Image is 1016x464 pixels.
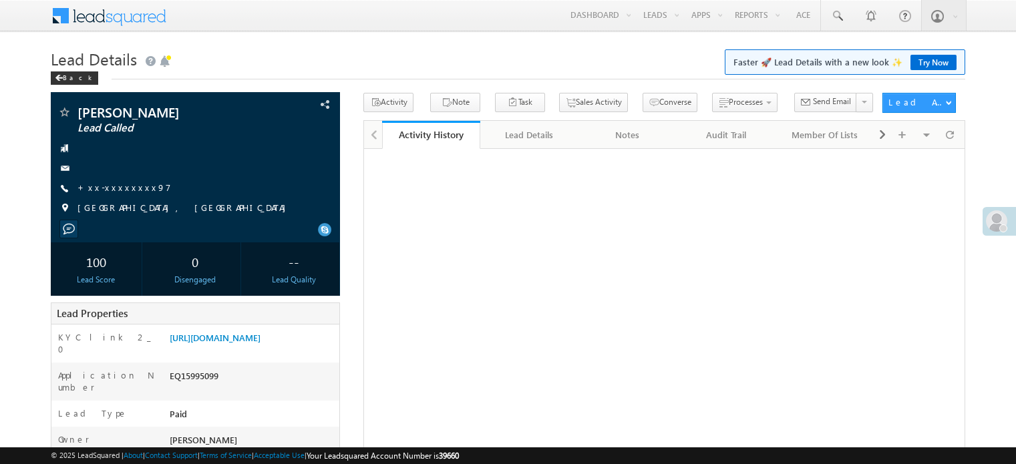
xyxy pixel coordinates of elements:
div: Lead Quality [252,274,336,286]
a: Try Now [910,55,957,70]
div: Lead Score [54,274,138,286]
span: Send Email [813,95,851,107]
a: Back [51,71,105,82]
div: 100 [54,249,138,274]
span: Lead Details [51,48,137,69]
a: Notes [579,121,677,149]
label: KYC link 2_0 [58,331,156,355]
label: Owner [58,433,90,445]
span: Faster 🚀 Lead Details with a new look ✨ [733,55,957,69]
a: Member Of Lists [776,121,874,149]
span: Lead Called [77,122,257,135]
label: Lead Type [58,407,128,419]
a: Terms of Service [200,451,252,459]
a: Lead Details [480,121,578,149]
div: Member Of Lists [787,127,862,143]
div: Notes [590,127,665,143]
span: [GEOGRAPHIC_DATA], [GEOGRAPHIC_DATA] [77,202,293,215]
div: EQ15995099 [166,369,339,388]
button: Task [495,93,545,112]
div: Audit Trail [688,127,764,143]
span: © 2025 LeadSquared | | | | | [51,449,459,462]
span: [PERSON_NAME] [170,434,237,445]
button: Sales Activity [559,93,628,112]
div: Disengaged [153,274,237,286]
button: Converse [643,93,697,112]
button: Note [430,93,480,112]
div: Activity History [392,128,470,141]
div: Lead Actions [888,96,945,108]
div: Lead Details [491,127,566,143]
span: Processes [729,97,763,107]
a: Contact Support [145,451,198,459]
button: Send Email [794,93,857,112]
button: Lead Actions [882,93,956,113]
a: Activity History [382,121,480,149]
a: [URL][DOMAIN_NAME] [170,332,261,343]
a: +xx-xxxxxxxx97 [77,182,171,193]
a: Audit Trail [677,121,776,149]
div: Paid [166,407,339,426]
div: -- [252,249,336,274]
a: About [124,451,143,459]
span: [PERSON_NAME] [77,105,257,119]
span: Your Leadsquared Account Number is [307,451,459,461]
label: Application Number [58,369,156,393]
div: 0 [153,249,237,274]
button: Processes [712,93,778,112]
span: 39660 [439,451,459,461]
span: Lead Properties [57,306,128,320]
a: Acceptable Use [254,451,305,459]
div: Back [51,71,98,85]
button: Activity [363,93,413,112]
